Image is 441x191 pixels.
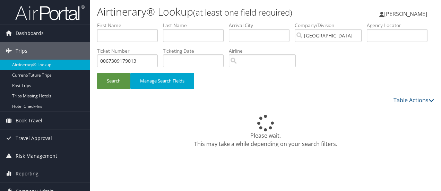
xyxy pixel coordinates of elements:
[16,42,27,60] span: Trips
[15,5,85,21] img: airportal-logo.png
[130,73,194,89] button: Manage Search Fields
[97,47,163,54] label: Ticket Number
[16,165,38,182] span: Reporting
[16,130,52,147] span: Travel Approval
[229,47,301,54] label: Airline
[379,3,434,24] a: [PERSON_NAME]
[97,115,434,148] div: Please wait. This may take a while depending on your search filters.
[16,112,42,129] span: Book Travel
[97,73,130,89] button: Search
[295,22,367,29] label: Company/Division
[16,147,57,165] span: Risk Management
[97,5,322,19] h1: Airtinerary® Lookup
[394,96,434,104] a: Table Actions
[163,47,229,54] label: Ticketing Date
[16,25,44,42] span: Dashboards
[97,22,163,29] label: First Name
[229,22,295,29] label: Arrival City
[193,7,292,18] small: (at least one field required)
[367,22,433,29] label: Agency Locator
[384,10,427,18] span: [PERSON_NAME]
[163,22,229,29] label: Last Name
